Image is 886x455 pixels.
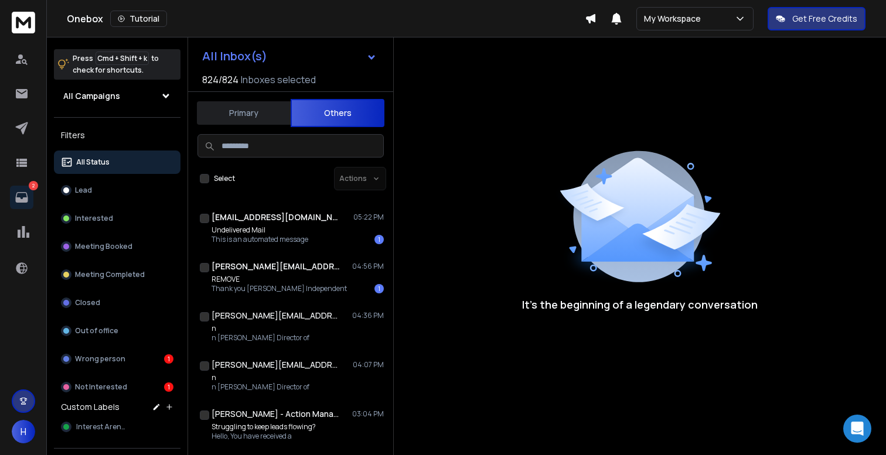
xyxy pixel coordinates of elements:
p: Interested [75,214,113,223]
p: 04:36 PM [352,311,384,320]
h1: All Campaigns [63,90,120,102]
label: Select [214,174,235,183]
h1: [PERSON_NAME][EMAIL_ADDRESS][DOMAIN_NAME] [212,359,340,371]
a: 2 [10,186,33,209]
button: Interested [54,207,180,230]
p: Meeting Booked [75,242,132,251]
div: 1 [374,284,384,293]
h1: [PERSON_NAME] - Action Management Pros [212,408,340,420]
h1: All Inbox(s) [202,50,267,62]
span: Interest Arena [76,422,126,432]
button: Get Free Credits [768,7,865,30]
h3: Filters [54,127,180,143]
p: My Workspace [644,13,706,25]
button: Closed [54,291,180,314]
button: Out of office [54,319,180,343]
p: All Status [76,158,110,167]
p: Meeting Completed [75,270,145,279]
button: Meeting Booked [54,235,180,258]
div: 1 [164,354,173,364]
p: Closed [75,298,100,307]
h1: [PERSON_NAME][EMAIL_ADDRESS][DOMAIN_NAME] [212,261,340,272]
div: Onebox [67,11,585,27]
p: n [PERSON_NAME] Director of [212,382,309,392]
button: Not Interested1 [54,375,180,399]
span: Cmd + Shift + k [96,52,149,65]
h3: Inboxes selected [241,73,316,87]
button: Interest Arena [54,415,180,439]
p: 04:56 PM [352,262,384,271]
p: n [PERSON_NAME] Director of [212,333,309,343]
p: 2 [29,181,38,190]
p: 05:22 PM [353,213,384,222]
p: REMOVE [212,275,347,284]
button: All Campaigns [54,84,180,108]
p: n [212,373,309,382]
p: Not Interested [75,382,127,392]
button: Primary [197,100,291,126]
div: 1 [164,382,173,392]
button: Meeting Completed [54,263,180,286]
h1: [EMAIL_ADDRESS][DOMAIN_NAME] [212,211,340,223]
p: 04:07 PM [353,360,384,370]
button: Others [291,99,384,127]
p: Struggling to keep leads flowing? [212,422,316,432]
h3: Custom Labels [61,401,120,413]
div: 1 [374,235,384,244]
button: H [12,420,35,443]
p: It’s the beginning of a legendary conversation [522,296,758,313]
button: All Inbox(s) [193,45,386,68]
p: This is an automated message [212,235,308,244]
p: Wrong person [75,354,125,364]
button: Lead [54,179,180,202]
div: Open Intercom Messenger [843,415,871,443]
span: 824 / 824 [202,73,238,87]
h1: [PERSON_NAME][EMAIL_ADDRESS][DOMAIN_NAME] [212,310,340,321]
button: Wrong person1 [54,347,180,371]
p: Lead [75,186,92,195]
p: Undelivered Mail [212,225,308,235]
p: Hello, You have received a [212,432,316,441]
p: n [212,324,309,333]
button: All Status [54,150,180,174]
p: Out of office [75,326,118,336]
button: Tutorial [110,11,167,27]
p: 03:04 PM [352,409,384,419]
p: Press to check for shortcuts. [73,53,159,76]
p: Get Free Credits [792,13,857,25]
p: Thank you [PERSON_NAME] Independent [212,284,347,293]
